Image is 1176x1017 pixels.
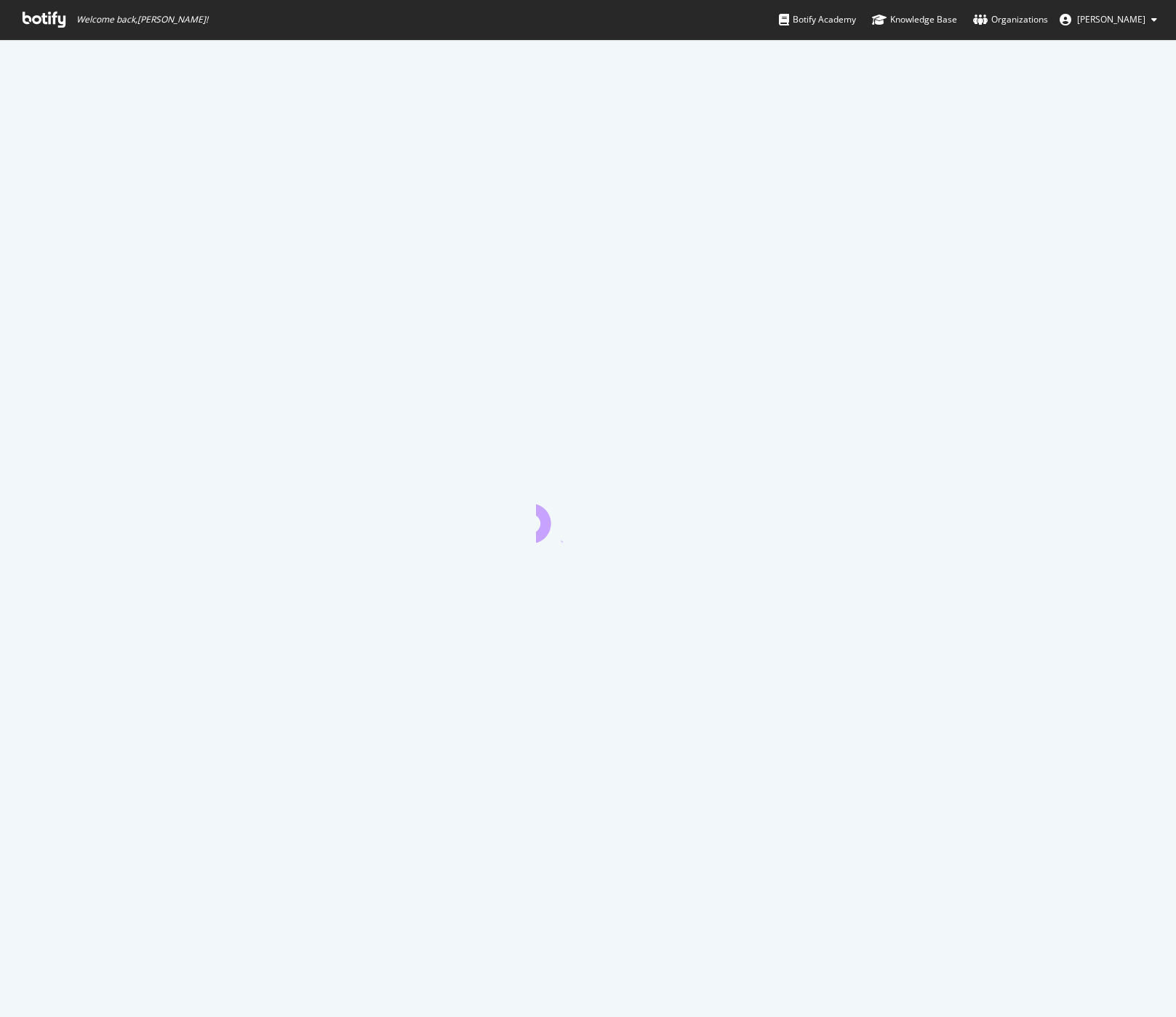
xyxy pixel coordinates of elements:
[1077,13,1145,25] span: Richard Nazarewicz
[536,490,641,543] div: animation
[76,14,208,25] span: Welcome back, [PERSON_NAME] !
[779,12,856,27] div: Botify Academy
[973,12,1048,27] div: Organizations
[1048,8,1169,31] button: [PERSON_NAME]
[872,12,957,27] div: Knowledge Base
